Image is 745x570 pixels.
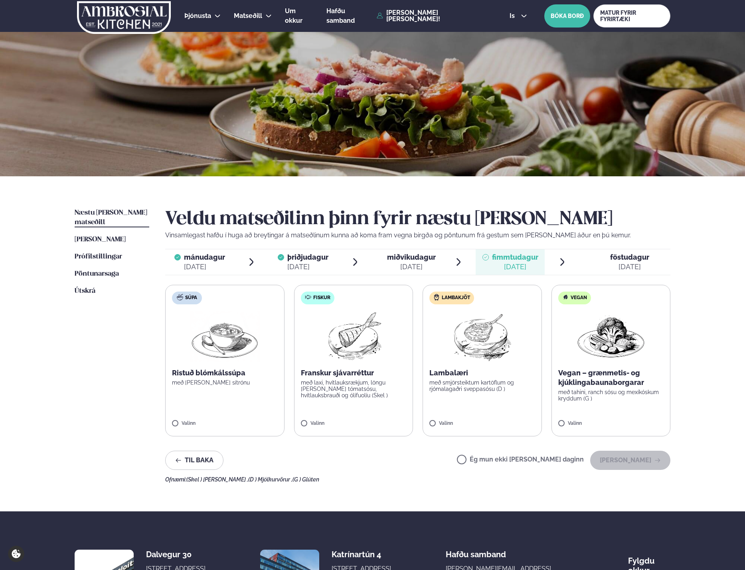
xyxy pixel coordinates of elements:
[377,10,491,22] a: [PERSON_NAME] [PERSON_NAME]!
[184,262,225,272] div: [DATE]
[558,389,664,402] p: með tahini, ranch sósu og mexíkóskum kryddum (G )
[558,368,664,387] p: Vegan – grænmetis- og kjúklingabaunaborgarar
[305,294,311,300] img: fish.svg
[8,546,24,562] a: Cookie settings
[190,311,260,362] img: Soup.png
[165,208,670,231] h2: Veldu matseðilinn þinn fyrir næstu [PERSON_NAME]
[234,11,262,21] a: Matseðill
[75,252,122,262] a: Prófílstillingar
[287,253,328,261] span: þriðjudagur
[177,294,183,300] img: soup.svg
[332,550,395,559] div: Katrínartún 4
[429,379,535,392] p: með smjörsteiktum kartöflum og rjómalagaðri sveppasósu (D )
[313,295,330,301] span: Fiskur
[387,253,436,261] span: miðvikudagur
[75,288,95,294] span: Útskrá
[301,368,407,378] p: Franskur sjávarréttur
[75,253,122,260] span: Prófílstillingar
[610,262,649,272] div: [DATE]
[442,295,470,301] span: Lambakjöt
[576,311,646,362] img: Vegan.png
[593,4,670,28] a: MATUR FYRIR FYRIRTÆKI
[387,262,436,272] div: [DATE]
[318,311,389,362] img: Fish.png
[75,236,126,243] span: [PERSON_NAME]
[75,235,126,245] a: [PERSON_NAME]
[446,543,506,559] span: Hafðu samband
[184,12,211,20] span: Þjónusta
[172,368,278,378] p: Ristuð blómkálssúpa
[248,476,292,483] span: (D ) Mjólkurvörur ,
[165,476,670,483] div: Ofnæmi:
[292,476,319,483] span: (G ) Glúten
[447,311,518,362] img: Lamb-Meat.png
[76,1,172,34] img: logo
[234,12,262,20] span: Matseðill
[503,13,533,19] button: is
[492,253,538,261] span: fimmtudagur
[75,270,119,277] span: Pöntunarsaga
[285,7,302,24] span: Um okkur
[610,253,649,261] span: föstudagur
[165,231,670,240] p: Vinsamlegast hafðu í huga að breytingar á matseðlinum kunna að koma fram vegna birgða og pöntunum...
[75,208,149,227] a: Næstu [PERSON_NAME] matseðill
[184,253,225,261] span: mánudagur
[287,262,328,272] div: [DATE]
[186,476,248,483] span: (Skel ) [PERSON_NAME] ,
[301,379,407,398] p: með laxi, hvítlauksrækjum, löngu [PERSON_NAME] tómatsósu, hvítlauksbrauði og ólífuolíu (Skel )
[429,368,535,378] p: Lambalæri
[326,7,355,24] span: Hafðu samband
[510,13,517,19] span: is
[75,269,119,279] a: Pöntunarsaga
[185,295,197,301] span: Súpa
[326,6,373,26] a: Hafðu samband
[571,295,587,301] span: Vegan
[285,6,313,26] a: Um okkur
[184,11,211,21] a: Þjónusta
[165,451,223,470] button: Til baka
[544,4,590,28] button: BÓKA BORÐ
[433,294,440,300] img: Lamb.svg
[562,294,569,300] img: Vegan.svg
[75,286,95,296] a: Útskrá
[172,379,278,386] p: með [PERSON_NAME] sítrónu
[492,262,538,272] div: [DATE]
[146,550,209,559] div: Dalvegur 30
[75,209,147,226] span: Næstu [PERSON_NAME] matseðill
[590,451,670,470] button: [PERSON_NAME]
